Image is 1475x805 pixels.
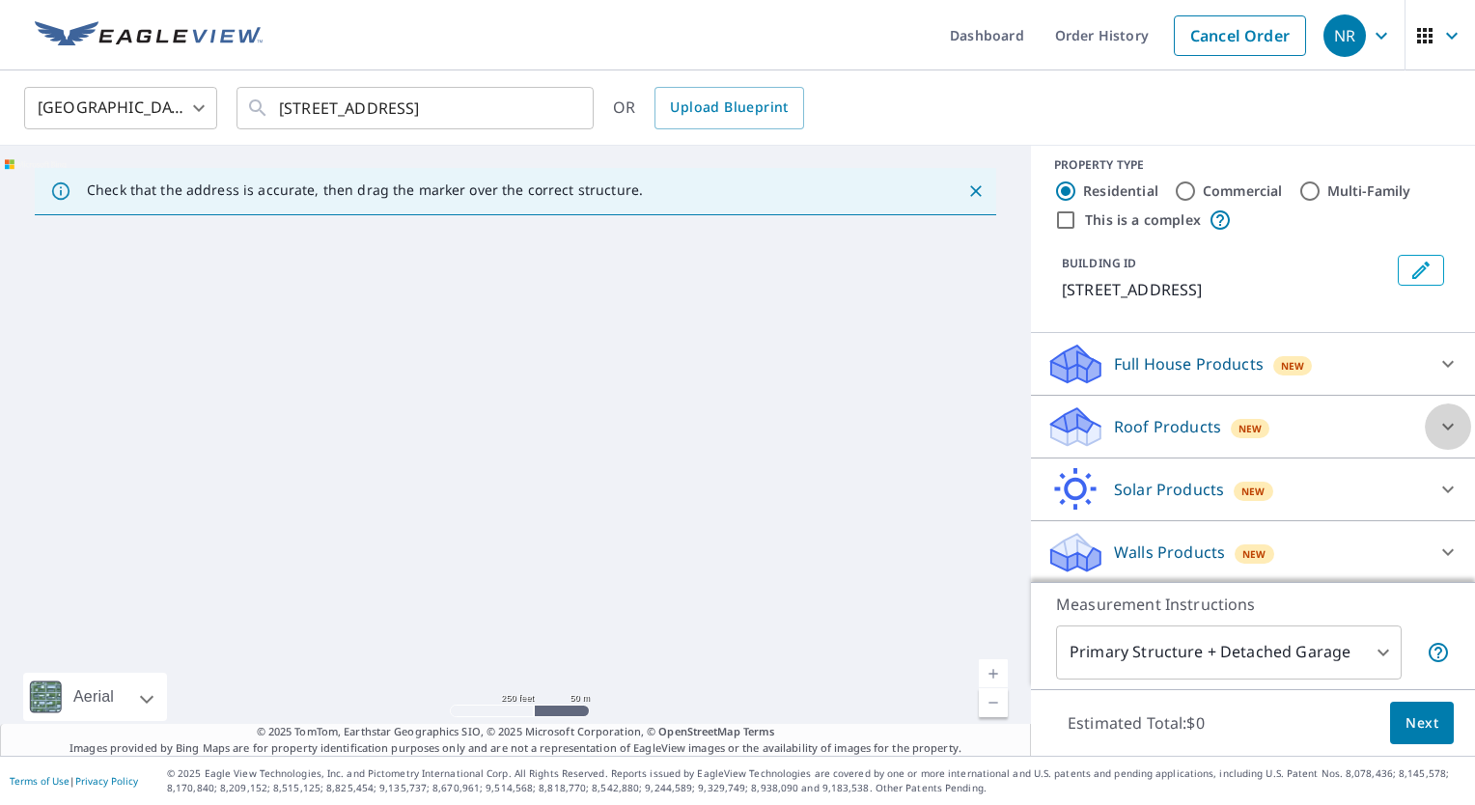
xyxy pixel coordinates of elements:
[743,724,775,738] a: Terms
[613,87,804,129] div: OR
[1398,255,1444,286] button: Edit building 1
[1390,702,1454,745] button: Next
[279,81,554,135] input: Search by address or latitude-longitude
[1323,14,1366,57] div: NR
[979,659,1008,688] a: Current Level 17, Zoom In
[1405,711,1438,736] span: Next
[670,96,788,120] span: Upload Blueprint
[1241,484,1266,499] span: New
[979,688,1008,717] a: Current Level 17, Zoom Out
[1085,210,1201,230] label: This is a complex
[654,87,803,129] a: Upload Blueprint
[1242,546,1266,562] span: New
[1062,255,1136,271] p: BUILDING ID
[1046,466,1460,513] div: Solar ProductsNew
[658,724,739,738] a: OpenStreetMap
[1114,541,1225,564] p: Walls Products
[1114,415,1221,438] p: Roof Products
[167,766,1465,795] p: © 2025 Eagle View Technologies, Inc. and Pictometry International Corp. All Rights Reserved. Repo...
[1052,702,1220,744] p: Estimated Total: $0
[1046,341,1460,387] div: Full House ProductsNew
[1056,593,1450,616] p: Measurement Instructions
[1114,478,1224,501] p: Solar Products
[1056,625,1402,680] div: Primary Structure + Detached Garage
[1281,358,1305,374] span: New
[24,81,217,135] div: [GEOGRAPHIC_DATA]
[1054,156,1452,174] div: PROPERTY TYPE
[1174,15,1306,56] a: Cancel Order
[10,774,70,788] a: Terms of Use
[87,181,643,199] p: Check that the address is accurate, then drag the marker over the correct structure.
[68,673,120,721] div: Aerial
[963,179,988,204] button: Close
[10,775,138,787] p: |
[1427,641,1450,664] span: Your report will include the primary structure and a detached garage if one exists.
[1046,529,1460,575] div: Walls ProductsNew
[1083,181,1158,201] label: Residential
[1062,278,1390,301] p: [STREET_ADDRESS]
[1046,403,1460,450] div: Roof ProductsNew
[257,724,775,740] span: © 2025 TomTom, Earthstar Geographics SIO, © 2025 Microsoft Corporation, ©
[35,21,263,50] img: EV Logo
[1203,181,1283,201] label: Commercial
[1238,421,1263,436] span: New
[1327,181,1411,201] label: Multi-Family
[75,774,138,788] a: Privacy Policy
[1114,352,1264,375] p: Full House Products
[23,673,167,721] div: Aerial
